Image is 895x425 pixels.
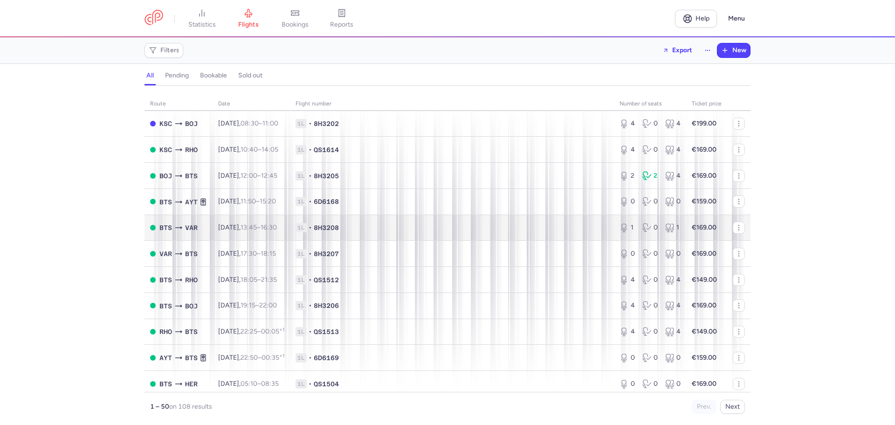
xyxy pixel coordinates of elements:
span: [DATE], [218,119,278,127]
div: 0 [642,119,658,128]
button: Filters [145,43,183,57]
span: [DATE], [218,301,277,309]
span: statistics [188,21,216,29]
div: 0 [642,379,658,389]
time: 12:45 [261,172,277,180]
th: date [213,97,290,111]
time: 08:35 [261,380,279,388]
span: flights [238,21,259,29]
span: • [309,327,312,336]
h4: all [146,71,154,80]
th: Flight number [290,97,614,111]
span: AYT [159,353,172,363]
time: 12:00 [241,172,257,180]
span: – [241,276,277,284]
span: – [241,119,278,127]
span: 1L [296,353,307,362]
strong: €169.00 [692,223,716,231]
span: [DATE], [218,250,276,258]
span: BOJ [185,118,198,129]
span: BTS [185,353,198,363]
time: 08:30 [241,119,259,127]
span: BTS [159,223,172,233]
strong: €169.00 [692,146,716,153]
span: Help [695,15,709,22]
div: 0 [665,197,681,206]
span: BTS [159,301,172,311]
span: 1L [296,379,307,389]
a: Help [675,10,717,28]
div: 4 [620,145,635,154]
div: 1 [620,223,635,232]
span: – [241,380,279,388]
a: statistics [179,8,225,29]
button: Next [720,400,745,414]
time: 17:30 [241,250,257,258]
th: number of seats [614,97,686,111]
strong: €169.00 [692,380,716,388]
span: 8H3208 [314,223,339,232]
span: Export [672,47,692,54]
time: 13:45 [241,223,257,231]
span: • [309,379,312,389]
div: 0 [642,223,658,232]
div: 0 [665,379,681,389]
a: bookings [272,8,318,29]
span: 1L [296,197,307,206]
div: 0 [642,249,658,258]
div: 4 [620,275,635,285]
span: QS1512 [314,275,339,285]
span: RHO [185,145,198,155]
time: 19:15 [241,301,255,309]
strong: €199.00 [692,119,716,127]
div: 0 [665,249,681,258]
div: 4 [665,171,681,181]
span: KSC [159,145,172,155]
div: 0 [642,197,658,206]
span: [DATE], [218,354,284,362]
span: – [241,250,276,258]
time: 22:25 [241,327,257,335]
div: 0 [665,353,681,362]
span: 6D6168 [314,197,339,206]
div: 2 [620,171,635,181]
div: 0 [620,197,635,206]
span: RHO [185,275,198,285]
time: 22:50 [241,354,258,362]
div: 4 [620,327,635,336]
strong: €149.00 [692,276,717,284]
span: reports [330,21,353,29]
span: 8H3206 [314,301,339,310]
span: 1L [296,249,307,258]
span: BTS [185,171,198,181]
time: 16:30 [261,223,277,231]
a: CitizenPlane red outlined logo [145,10,163,27]
span: [DATE], [218,327,284,335]
div: 1 [665,223,681,232]
span: [DATE], [218,172,277,180]
span: 1L [296,145,307,154]
span: • [309,119,312,128]
sup: +1 [279,327,284,333]
time: 15:20 [260,197,276,205]
div: 0 [642,145,658,154]
div: 0 [620,353,635,362]
div: 4 [620,301,635,310]
a: flights [225,8,272,29]
strong: €159.00 [692,197,716,205]
time: 14:05 [262,146,278,153]
span: 8H3207 [314,249,339,258]
span: – [241,327,284,335]
th: route [145,97,213,111]
strong: 1 – 50 [150,403,169,411]
span: – [241,301,277,309]
span: QS1614 [314,145,339,154]
h4: pending [165,71,189,80]
strong: €149.00 [692,327,717,335]
span: – [241,354,284,362]
strong: €169.00 [692,250,716,258]
span: 1L [296,327,307,336]
span: • [309,301,312,310]
time: 10:40 [241,146,258,153]
div: 4 [665,275,681,285]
